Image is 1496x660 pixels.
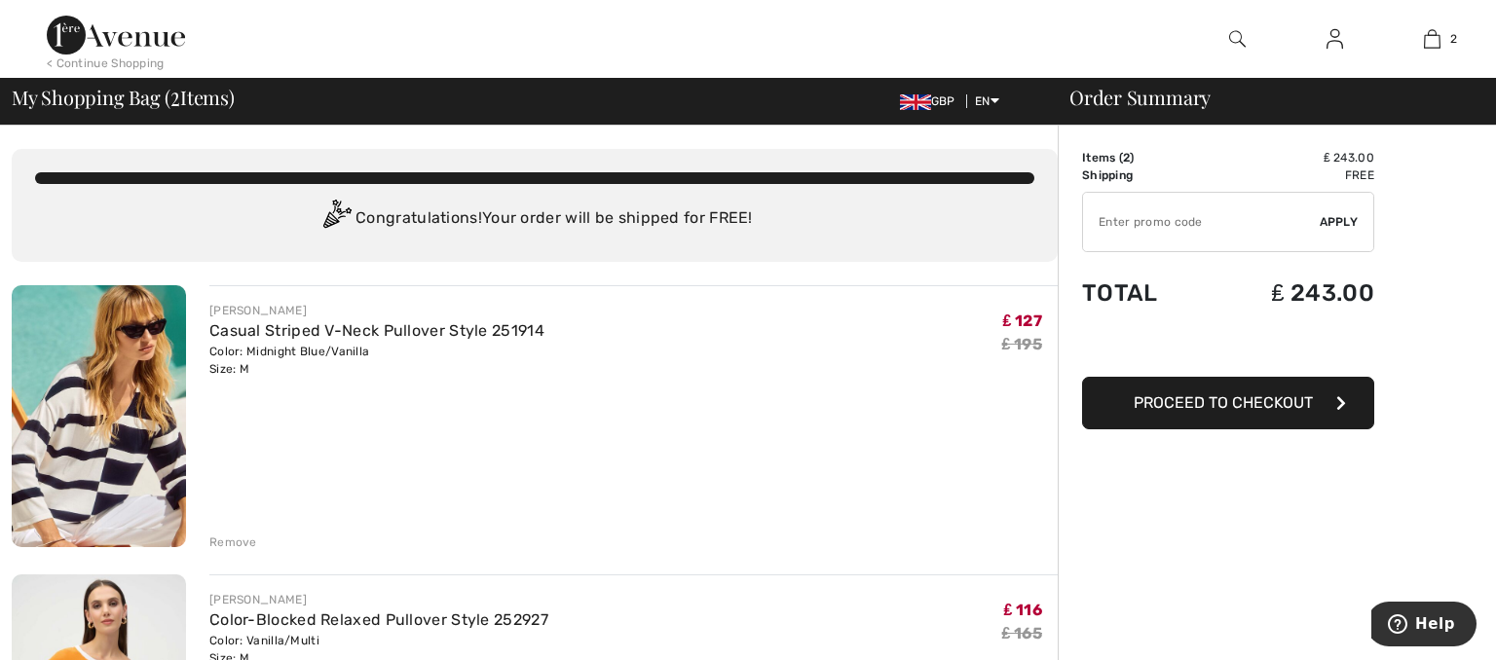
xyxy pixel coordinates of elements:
button: Proceed to Checkout [1082,377,1374,429]
a: Casual Striped V-Neck Pullover Style 251914 [209,321,544,340]
td: ₤ 243.00 [1206,260,1374,326]
div: [PERSON_NAME] [209,302,544,319]
span: ₤ 116 [1004,601,1042,619]
iframe: PayPal [1082,326,1374,370]
div: Color: Midnight Blue/Vanilla Size: M [209,343,544,378]
span: Apply [1320,213,1359,231]
span: My Shopping Bag ( Items) [12,88,235,107]
a: 2 [1384,27,1479,51]
img: My Info [1327,27,1343,51]
div: Remove [209,533,257,551]
input: Promo code [1083,193,1320,251]
td: Free [1206,166,1374,184]
s: ₤ 195 [1002,335,1042,353]
iframe: Opens a widget where you can find more information [1371,602,1477,650]
img: Casual Striped V-Neck Pullover Style 251914 [12,285,186,547]
div: < Continue Shopping [47,55,165,72]
div: Congratulations! Your order will be shipped for FREE! [35,200,1034,238]
img: 1ère Avenue [47,16,185,55]
img: Congratulation2.svg [317,200,355,238]
span: EN [975,94,999,108]
a: Color-Blocked Relaxed Pullover Style 252927 [209,610,548,629]
span: Proceed to Checkout [1134,393,1313,412]
span: 2 [170,83,180,108]
img: search the website [1229,27,1246,51]
div: Order Summary [1046,88,1484,107]
s: ₤ 165 [1002,624,1042,642]
td: Items ( ) [1082,149,1206,166]
img: My Bag [1424,27,1440,51]
span: 2 [1450,30,1457,48]
img: UK Pound [900,94,931,110]
a: Sign In [1311,27,1359,52]
span: ₤ 127 [1003,312,1042,330]
td: ₤ 243.00 [1206,149,1374,166]
span: GBP [900,94,963,108]
td: Total [1082,260,1206,326]
span: 2 [1123,151,1130,165]
div: [PERSON_NAME] [209,591,548,608]
td: Shipping [1082,166,1206,184]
